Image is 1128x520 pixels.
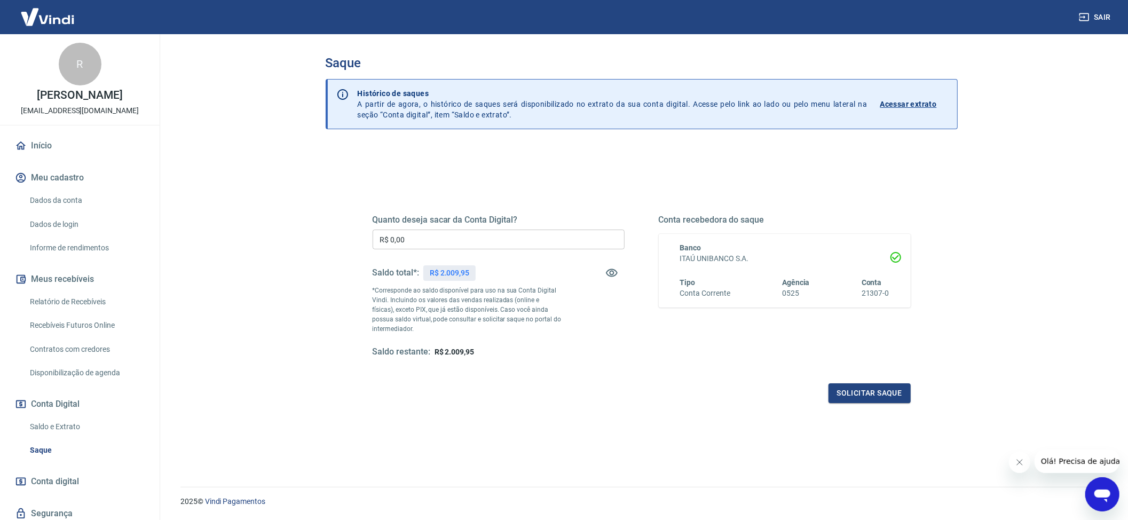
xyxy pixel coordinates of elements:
[358,88,867,99] p: Histórico de saques
[205,497,265,506] a: Vindi Pagamentos
[37,90,122,101] p: [PERSON_NAME]
[373,286,562,334] p: *Corresponde ao saldo disponível para uso na sua Conta Digital Vindi. Incluindo os valores das ve...
[358,88,867,120] p: A partir de agora, o histórico de saques será disponibilizado no extrato da sua conta digital. Ac...
[26,190,147,211] a: Dados da conta
[680,253,889,264] h6: ITAÚ UNIBANCO S.A.
[21,105,139,116] p: [EMAIL_ADDRESS][DOMAIN_NAME]
[680,278,696,287] span: Tipo
[680,288,730,299] h6: Conta Corrente
[373,215,625,225] h5: Quanto deseja sacar da Conta Digital?
[680,243,701,252] span: Banco
[26,291,147,313] a: Relatório de Recebíveis
[13,166,147,190] button: Meu cadastro
[26,362,147,384] a: Disponibilização de agenda
[880,88,949,120] a: Acessar extrato
[1035,450,1119,473] iframe: Mensagem da empresa
[880,99,937,109] p: Acessar extrato
[326,56,958,70] h3: Saque
[26,338,147,360] a: Contratos com credores
[1085,477,1119,511] iframe: Botão para abrir a janela de mensagens
[1009,452,1030,473] iframe: Fechar mensagem
[13,470,147,493] a: Conta digital
[13,392,147,416] button: Conta Digital
[862,288,889,299] h6: 21307-0
[31,474,79,489] span: Conta digital
[26,314,147,336] a: Recebíveis Futuros Online
[13,1,82,33] img: Vindi
[26,416,147,438] a: Saldo e Extrato
[373,346,430,358] h5: Saldo restante:
[829,383,911,403] button: Solicitar saque
[430,267,469,279] p: R$ 2.009,95
[782,288,810,299] h6: 0525
[13,267,147,291] button: Meus recebíveis
[26,214,147,235] a: Dados de login
[1077,7,1115,27] button: Sair
[13,134,147,157] a: Início
[435,348,474,356] span: R$ 2.009,95
[373,267,419,278] h5: Saldo total*:
[659,215,911,225] h5: Conta recebedora do saque
[782,278,810,287] span: Agência
[26,237,147,259] a: Informe de rendimentos
[862,278,882,287] span: Conta
[6,7,90,16] span: Olá! Precisa de ajuda?
[26,439,147,461] a: Saque
[59,43,101,85] div: R
[180,496,1102,507] p: 2025 ©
